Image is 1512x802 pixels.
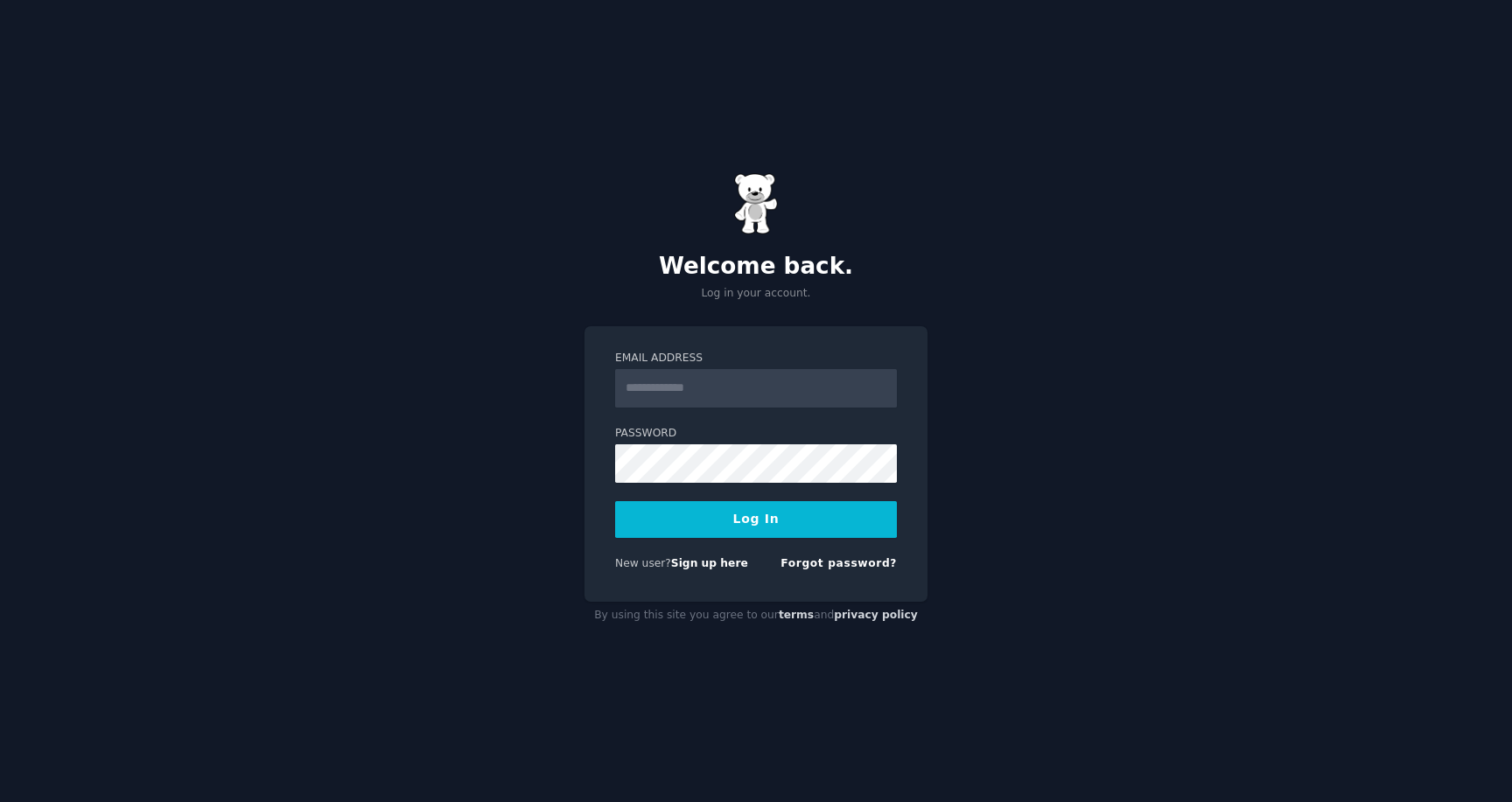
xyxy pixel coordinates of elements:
span: New user? [615,557,671,569]
a: privacy policy [834,609,918,621]
a: Forgot password? [780,557,897,569]
button: Log In [615,501,897,538]
label: Password [615,426,897,442]
a: Sign up here [671,557,748,569]
h2: Welcome back. [584,253,927,281]
img: Gummy Bear [734,173,778,234]
div: By using this site you agree to our and [584,602,927,630]
a: terms [779,609,814,621]
p: Log in your account. [584,286,927,302]
label: Email Address [615,351,897,366]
